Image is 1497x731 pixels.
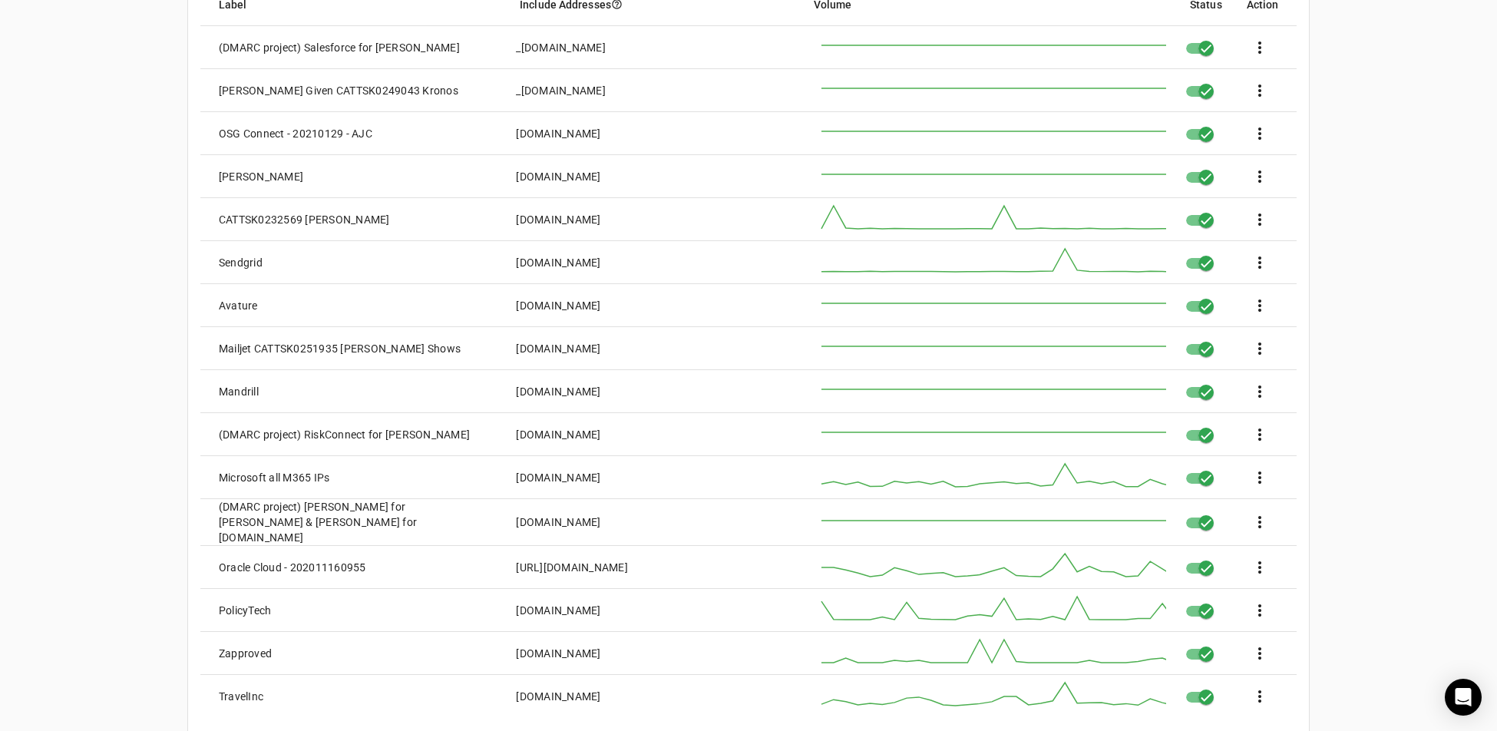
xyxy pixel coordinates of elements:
[219,499,492,545] div: (DMARC project) [PERSON_NAME] for [PERSON_NAME] & [PERSON_NAME] for [DOMAIN_NAME]
[516,212,600,227] div: [DOMAIN_NAME]
[219,560,366,575] div: Oracle Cloud - 202011160955
[516,384,600,399] div: [DOMAIN_NAME]
[219,689,263,704] div: TravelInc
[219,384,259,399] div: Mandrill
[516,470,600,485] div: [DOMAIN_NAME]
[219,169,303,184] div: [PERSON_NAME]
[219,255,263,270] div: Sendgrid
[516,83,606,98] div: _[DOMAIN_NAME]
[516,646,600,661] div: [DOMAIN_NAME]
[219,40,460,55] div: (DMARC project) Salesforce for [PERSON_NAME]
[516,126,600,141] div: [DOMAIN_NAME]
[219,470,330,485] div: Microsoft all M365 IPs
[219,83,458,98] div: [PERSON_NAME] Given CATTSK0249043 Kronos
[219,126,372,141] div: OSG Connect - 20210129 - AJC
[1445,679,1482,716] div: Open Intercom Messenger
[516,169,600,184] div: [DOMAIN_NAME]
[219,427,470,442] div: (DMARC project) RiskConnect for [PERSON_NAME]
[516,560,628,575] div: [URL][DOMAIN_NAME]
[516,341,600,356] div: [DOMAIN_NAME]
[219,646,272,661] div: Zapproved
[219,603,272,618] div: PolicyTech
[219,341,461,356] div: Mailjet CATTSK0251935 [PERSON_NAME] Shows
[516,427,600,442] div: [DOMAIN_NAME]
[219,212,390,227] div: CATTSK0232569 [PERSON_NAME]
[516,603,600,618] div: [DOMAIN_NAME]
[516,689,600,704] div: [DOMAIN_NAME]
[219,298,258,313] div: Avature
[516,255,600,270] div: [DOMAIN_NAME]
[516,514,600,530] div: [DOMAIN_NAME]
[516,40,606,55] div: _[DOMAIN_NAME]
[516,298,600,313] div: [DOMAIN_NAME]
